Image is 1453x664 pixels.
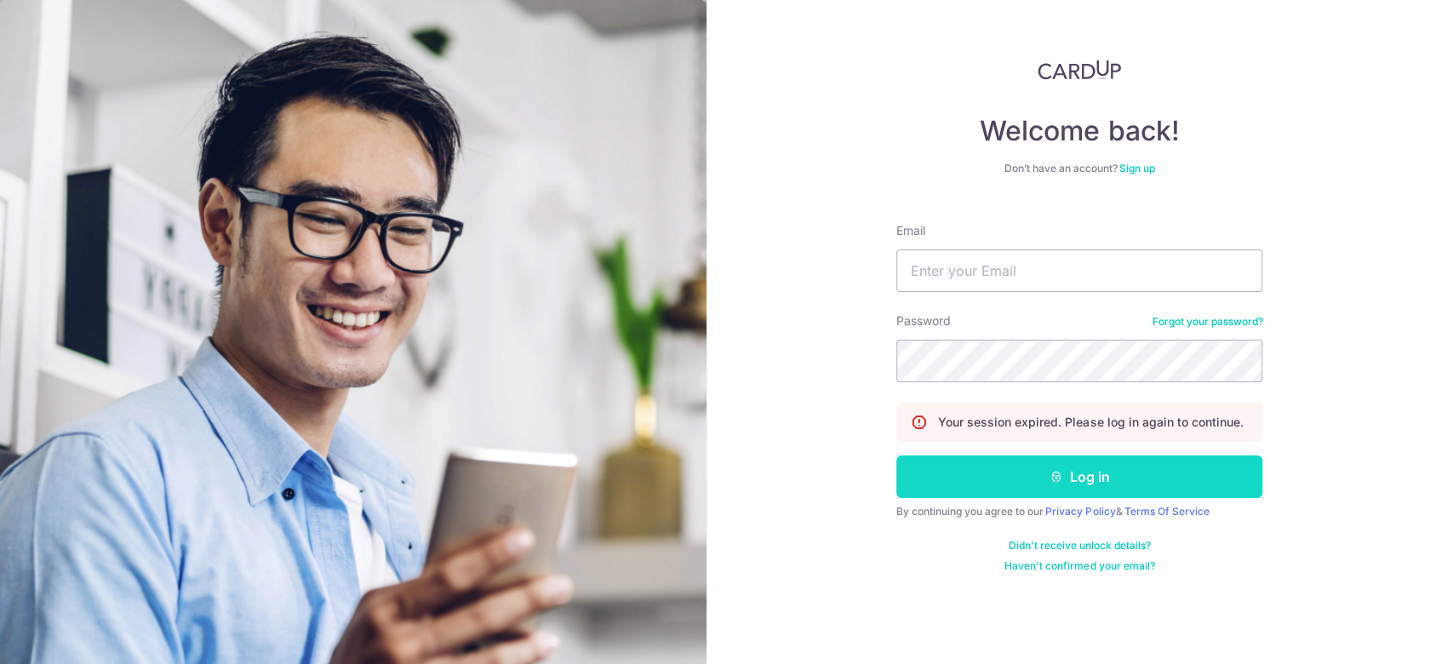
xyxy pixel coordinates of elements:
a: Haven't confirmed your email? [1004,559,1154,573]
p: Your session expired. Please log in again to continue. [938,414,1243,431]
label: Email [896,222,925,239]
div: Don’t have an account? [896,162,1262,175]
h4: Welcome back! [896,114,1262,148]
a: Didn't receive unlock details? [1009,539,1151,552]
label: Password [896,312,951,329]
button: Log in [896,455,1262,498]
input: Enter your Email [896,249,1262,292]
a: Forgot your password? [1152,315,1262,329]
a: Privacy Policy [1045,505,1115,518]
a: Terms Of Service [1124,505,1209,518]
img: CardUp Logo [1038,60,1121,80]
a: Sign up [1119,162,1155,175]
div: By continuing you agree to our & [896,505,1262,518]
